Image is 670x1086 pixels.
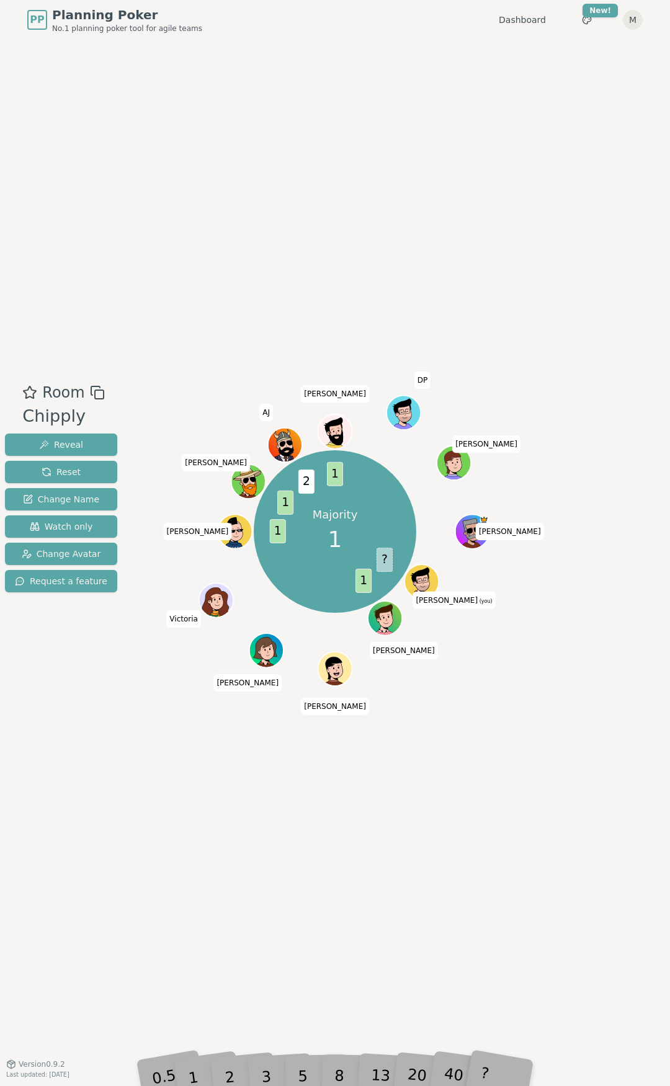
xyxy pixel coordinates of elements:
[164,523,232,540] span: Click to change your name
[355,569,372,593] span: 1
[39,438,83,451] span: Reveal
[52,6,202,24] span: Planning Poker
[476,523,544,540] span: Click to change your name
[6,1059,65,1069] button: Version0.9.2
[22,548,101,560] span: Change Avatar
[27,6,202,33] a: PPPlanning PokerNo.1 planning poker tool for agile teams
[298,470,315,494] span: 2
[328,522,342,556] span: 1
[480,515,488,524] span: Melissa is the host
[370,642,438,659] span: Click to change your name
[270,519,286,543] span: 1
[5,461,117,483] button: Reset
[478,598,493,603] span: (you)
[499,14,546,26] a: Dashboard
[277,491,293,515] span: 1
[23,493,99,505] span: Change Name
[301,697,369,714] span: Click to change your name
[30,520,93,533] span: Watch only
[5,543,117,565] button: Change Avatar
[213,674,282,692] span: Click to change your name
[22,381,37,404] button: Add as favourite
[327,462,343,486] span: 1
[5,570,117,592] button: Request a feature
[42,466,81,478] span: Reset
[30,12,44,27] span: PP
[5,488,117,510] button: Change Name
[623,10,643,30] button: M
[414,372,431,389] span: Click to change your name
[452,435,520,453] span: Click to change your name
[22,404,104,429] div: Chipply
[406,565,438,597] button: Click to change your avatar
[5,434,117,456] button: Reveal
[182,454,250,471] span: Click to change your name
[413,591,495,608] span: Click to change your name
[313,507,358,522] p: Majority
[576,9,598,31] button: New!
[52,24,202,33] span: No.1 planning poker tool for agile teams
[42,381,84,404] span: Room
[259,404,273,421] span: Click to change your name
[301,385,369,403] span: Click to change your name
[5,515,117,538] button: Watch only
[166,610,201,627] span: Click to change your name
[15,575,107,587] span: Request a feature
[583,4,618,17] div: New!
[19,1059,65,1069] span: Version 0.9.2
[377,548,393,572] span: ?
[6,1071,69,1078] span: Last updated: [DATE]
